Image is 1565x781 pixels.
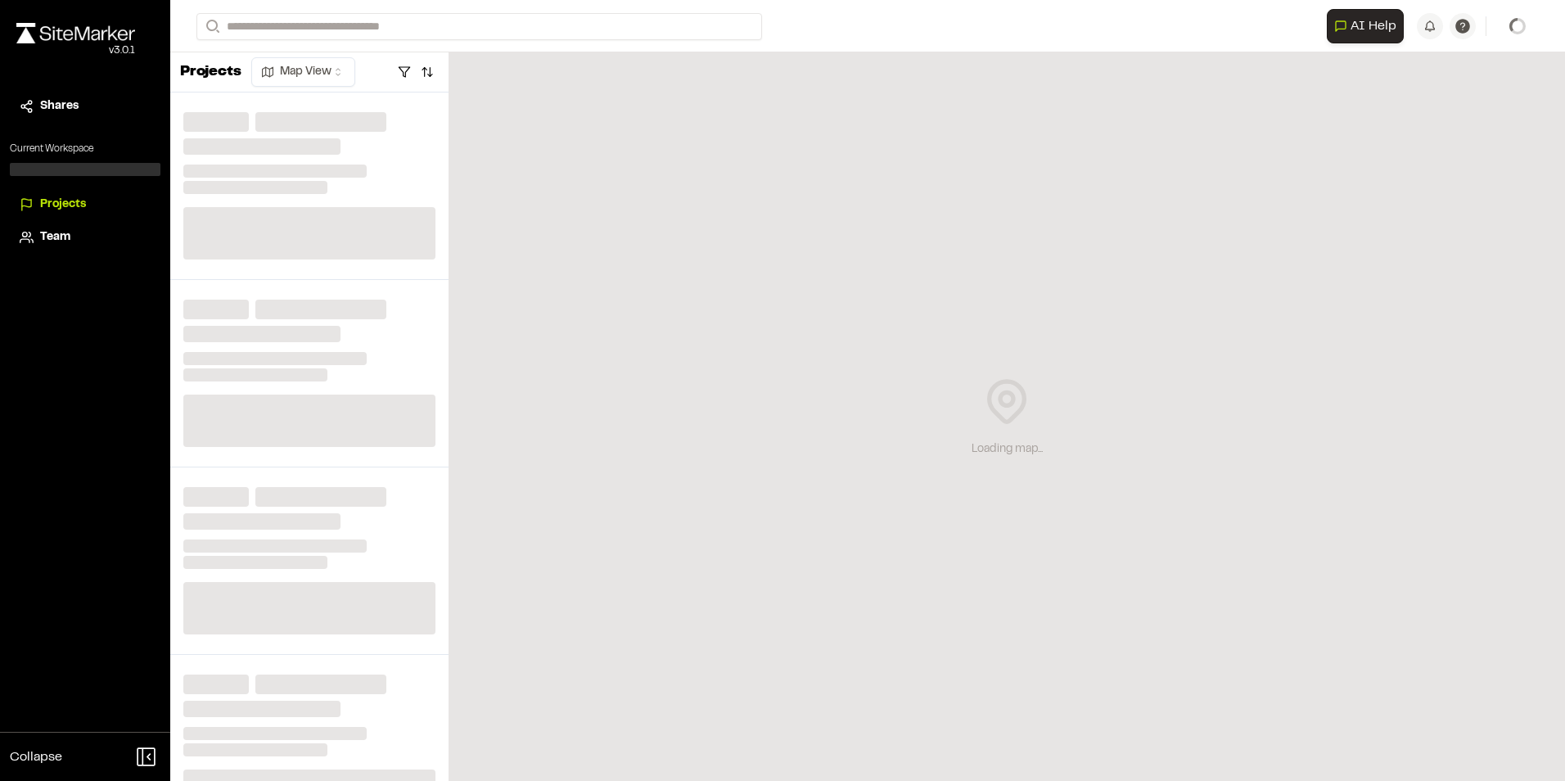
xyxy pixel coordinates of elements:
[40,97,79,115] span: Shares
[10,142,160,156] p: Current Workspace
[16,43,135,58] div: Oh geez...please don't...
[20,228,151,246] a: Team
[40,228,70,246] span: Team
[10,747,62,767] span: Collapse
[1351,16,1396,36] span: AI Help
[20,196,151,214] a: Projects
[1327,9,1410,43] div: Open AI Assistant
[16,23,135,43] img: rebrand.png
[196,13,226,40] button: Search
[20,97,151,115] a: Shares
[180,61,241,84] p: Projects
[1327,9,1404,43] button: Open AI Assistant
[40,196,86,214] span: Projects
[972,440,1043,458] div: Loading map...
